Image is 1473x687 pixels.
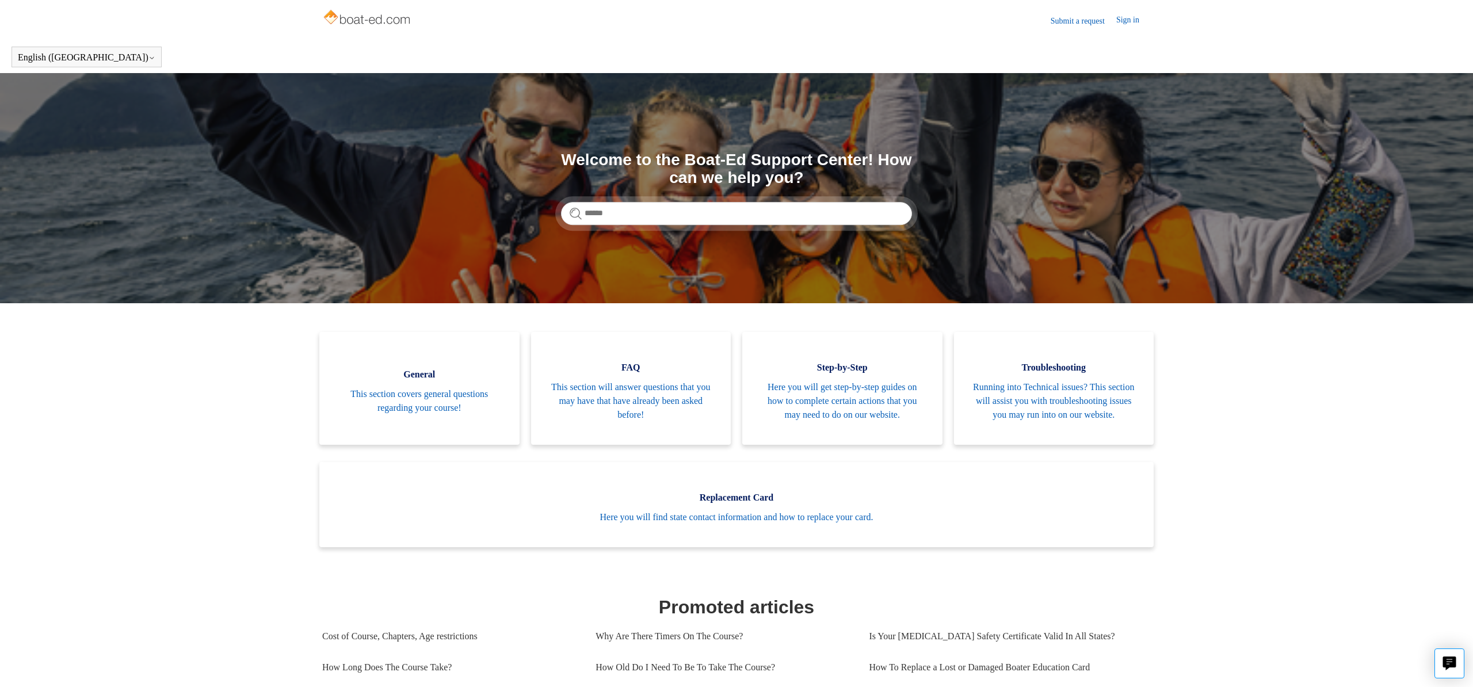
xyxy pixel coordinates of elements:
[18,52,155,63] button: English ([GEOGRAPHIC_DATA])
[548,361,714,375] span: FAQ
[337,510,1136,524] span: Here you will find state contact information and how to replace your card.
[322,621,578,652] a: Cost of Course, Chapters, Age restrictions
[337,368,502,381] span: General
[319,332,520,445] a: General This section covers general questions regarding your course!
[869,621,1142,652] a: Is Your [MEDICAL_DATA] Safety Certificate Valid In All States?
[1434,648,1464,678] button: Live chat
[596,652,852,683] a: How Old Do I Need To Be To Take The Course?
[322,7,414,30] img: Boat-Ed Help Center home page
[337,387,502,415] span: This section covers general questions regarding your course!
[760,380,925,422] span: Here you will get step-by-step guides on how to complete certain actions that you may need to do ...
[531,332,731,445] a: FAQ This section will answer questions that you may have that have already been asked before!
[1051,15,1116,27] a: Submit a request
[337,491,1136,505] span: Replacement Card
[322,593,1151,621] h1: Promoted articles
[869,652,1142,683] a: How To Replace a Lost or Damaged Boater Education Card
[561,151,912,187] h1: Welcome to the Boat-Ed Support Center! How can we help you?
[561,202,912,225] input: Search
[1116,14,1151,28] a: Sign in
[742,332,942,445] a: Step-by-Step Here you will get step-by-step guides on how to complete certain actions that you ma...
[319,462,1154,547] a: Replacement Card Here you will find state contact information and how to replace your card.
[322,652,578,683] a: How Long Does The Course Take?
[548,380,714,422] span: This section will answer questions that you may have that have already been asked before!
[596,621,852,652] a: Why Are There Timers On The Course?
[760,361,925,375] span: Step-by-Step
[971,361,1137,375] span: Troubleshooting
[971,380,1137,422] span: Running into Technical issues? This section will assist you with troubleshooting issues you may r...
[954,332,1154,445] a: Troubleshooting Running into Technical issues? This section will assist you with troubleshooting ...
